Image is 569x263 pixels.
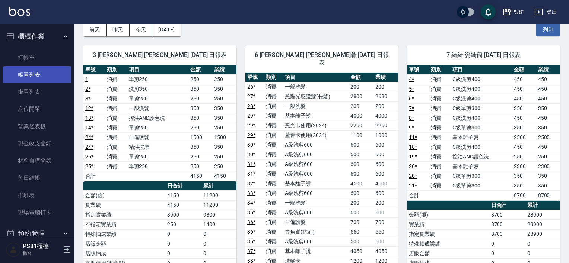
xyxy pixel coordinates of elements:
[349,179,373,188] td: 4500
[429,181,451,190] td: 消費
[264,111,283,121] td: 消費
[512,190,536,200] td: 8700
[188,152,212,161] td: 250
[105,94,127,103] td: 消費
[489,219,525,229] td: 8700
[212,132,236,142] td: 1500
[105,84,127,94] td: 消費
[407,239,489,248] td: 特殊抽成業績
[373,101,398,111] td: 200
[264,198,283,208] td: 消費
[536,113,560,123] td: 450
[188,171,212,181] td: 4150
[127,94,188,103] td: 單剪250
[3,224,71,243] button: 預約管理
[536,84,560,94] td: 450
[481,4,496,19] button: save
[201,200,236,210] td: 11200
[349,198,373,208] td: 200
[127,132,188,142] td: 自備護髮
[512,74,536,84] td: 450
[373,121,398,130] td: 2250
[165,190,201,200] td: 4150
[536,171,560,181] td: 350
[349,140,373,150] td: 600
[127,103,188,113] td: 一般洗髮
[407,190,429,200] td: 合計
[536,65,560,75] th: 業績
[264,121,283,130] td: 消費
[525,219,560,229] td: 23900
[429,161,451,171] td: 消費
[127,84,188,94] td: 洗剪350
[85,76,88,82] a: 1
[451,94,512,103] td: C級洗剪400
[373,140,398,150] td: 600
[23,250,61,257] p: 櫃台
[212,65,236,75] th: 業績
[373,179,398,188] td: 4500
[188,142,212,152] td: 350
[283,188,349,198] td: A級洗剪600
[283,82,349,92] td: 一般洗髮
[512,103,536,113] td: 350
[349,246,373,256] td: 4050
[212,74,236,84] td: 250
[127,142,188,152] td: 精油按摩
[536,23,560,36] button: 列印
[212,152,236,161] td: 250
[165,229,201,239] td: 0
[212,94,236,103] td: 250
[531,5,560,19] button: 登出
[451,113,512,123] td: C級洗剪400
[373,208,398,217] td: 600
[512,181,536,190] td: 350
[283,140,349,150] td: A級洗剪600
[264,227,283,237] td: 消費
[9,7,30,16] img: Logo
[373,198,398,208] td: 200
[105,103,127,113] td: 消費
[201,239,236,248] td: 0
[407,65,560,201] table: a dense table
[264,237,283,246] td: 消費
[429,171,451,181] td: 消費
[188,161,212,171] td: 250
[429,142,451,152] td: 消費
[283,130,349,140] td: 蘆薈卡使用(2024)
[525,210,560,219] td: 23900
[105,161,127,171] td: 消費
[349,208,373,217] td: 600
[489,248,525,258] td: 0
[373,150,398,159] td: 600
[373,92,398,101] td: 2680
[499,4,528,20] button: PS81
[283,159,349,169] td: A級洗剪600
[201,229,236,239] td: 0
[3,118,71,135] a: 營業儀表板
[429,74,451,84] td: 消費
[349,169,373,179] td: 600
[536,161,560,171] td: 2300
[451,103,512,113] td: C級單剪300
[127,74,188,84] td: 單剪250
[201,210,236,219] td: 9800
[264,179,283,188] td: 消費
[83,171,105,181] td: 合計
[165,239,201,248] td: 0
[451,123,512,132] td: C級單剪300
[525,201,560,210] th: 累計
[373,169,398,179] td: 600
[536,190,560,200] td: 8700
[407,65,429,75] th: 單號
[349,111,373,121] td: 4000
[512,123,536,132] td: 350
[373,217,398,227] td: 700
[429,123,451,132] td: 消費
[3,187,71,204] a: 排班表
[127,152,188,161] td: 單剪250
[127,65,188,75] th: 項目
[165,219,201,229] td: 250
[536,103,560,113] td: 350
[536,123,560,132] td: 350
